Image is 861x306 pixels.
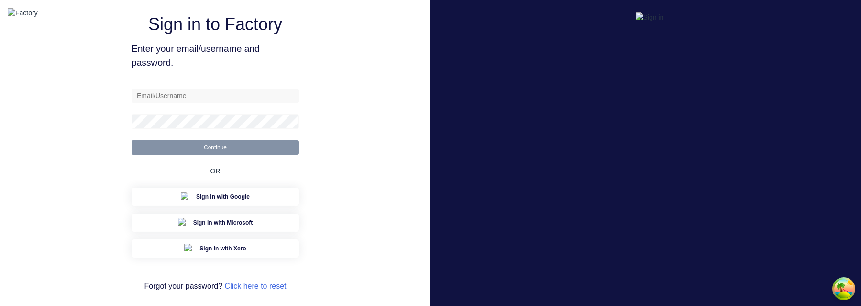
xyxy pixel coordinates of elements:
[636,12,664,23] img: Sign in
[193,218,253,227] span: Sign in with Microsoft
[148,14,282,34] h1: Sign in to Factory
[132,188,299,206] button: Google Sign inSign in with Google
[210,155,221,188] div: OR
[181,192,190,202] img: Google Sign in
[132,89,299,103] input: Email/Username
[199,244,246,253] span: Sign in with Xero
[144,281,286,292] span: Forgot your password?
[8,8,38,18] img: Factory
[225,282,287,290] a: Click here to reset
[196,193,250,201] span: Sign in with Google
[178,218,188,227] img: Microsoft Sign in
[132,42,299,70] span: Enter your email/username and password.
[184,244,194,253] img: Xero Sign in
[132,239,299,258] button: Xero Sign inSign in with Xero
[132,140,299,155] button: Continue
[132,214,299,232] button: Microsoft Sign inSign in with Microsoft
[834,279,853,298] button: Open Tanstack query devtools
